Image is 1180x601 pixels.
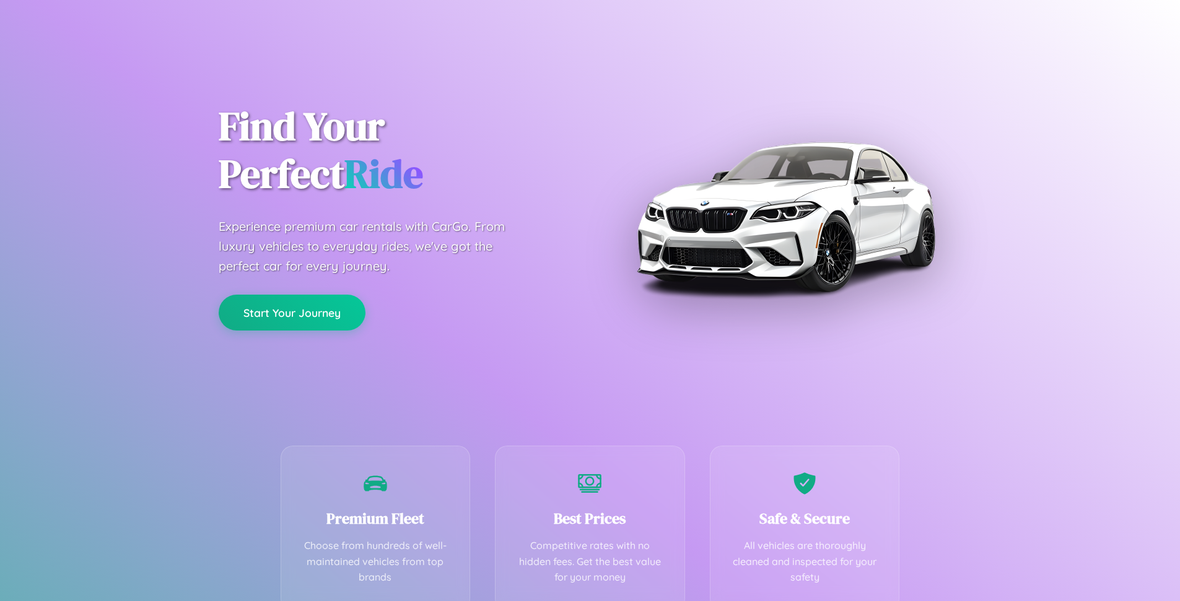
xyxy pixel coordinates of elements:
h3: Safe & Secure [729,508,881,529]
h3: Premium Fleet [300,508,452,529]
button: Start Your Journey [219,295,365,331]
h1: Find Your Perfect [219,103,572,198]
p: Choose from hundreds of well-maintained vehicles from top brands [300,538,452,586]
span: Ride [344,147,423,201]
p: Experience premium car rentals with CarGo. From luxury vehicles to everyday rides, we've got the ... [219,217,528,276]
h3: Best Prices [514,508,666,529]
p: All vehicles are thoroughly cleaned and inspected for your safety [729,538,881,586]
p: Competitive rates with no hidden fees. Get the best value for your money [514,538,666,586]
img: Premium BMW car rental vehicle [631,62,940,371]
